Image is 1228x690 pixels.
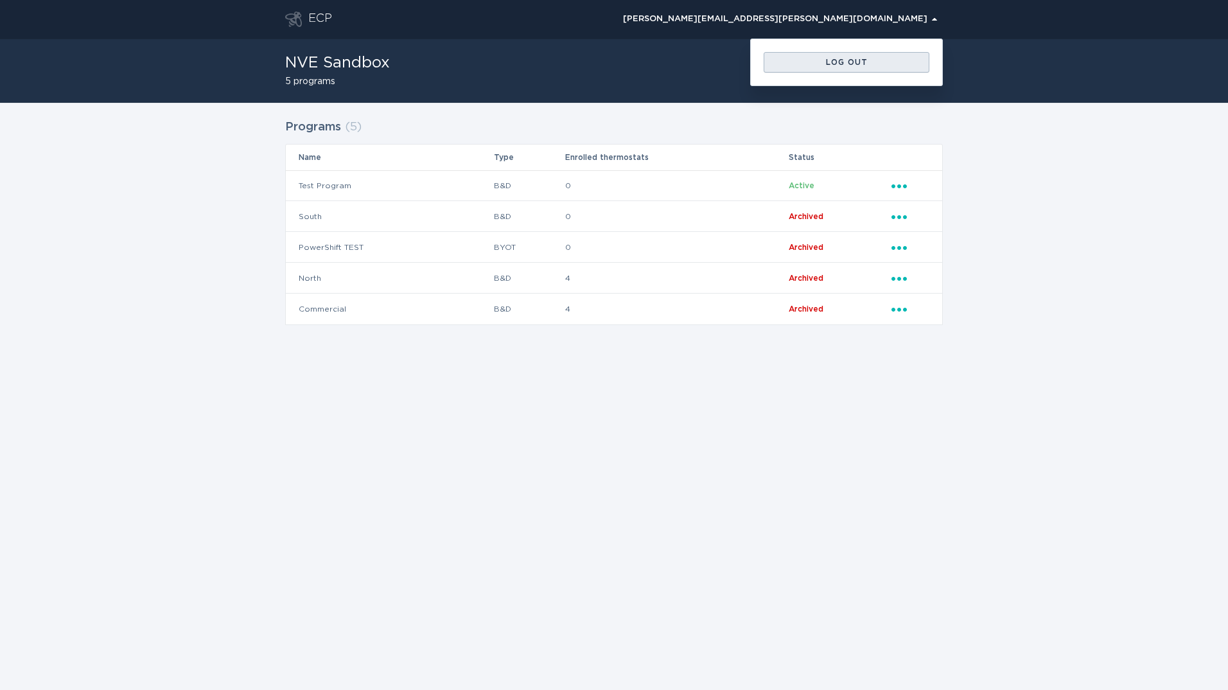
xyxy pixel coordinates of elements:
[286,170,942,201] tr: fc965d71b8e644e187efd24587ccd12c
[789,274,823,282] span: Archived
[286,201,493,232] td: South
[286,294,942,324] tr: 4b12f45bbec648bb849041af0e128f2c
[286,294,493,324] td: Commercial
[286,263,493,294] td: North
[493,263,565,294] td: B&D
[789,182,814,190] span: Active
[493,232,565,263] td: BYOT
[285,12,302,27] button: Go to dashboard
[789,213,823,220] span: Archived
[308,12,332,27] div: ECP
[891,179,929,193] div: Popover menu
[891,302,929,316] div: Popover menu
[891,271,929,285] div: Popover menu
[891,209,929,224] div: Popover menu
[565,294,788,324] td: 4
[789,243,823,251] span: Archived
[285,55,390,71] h1: NVE Sandbox
[493,170,565,201] td: B&D
[493,294,565,324] td: B&D
[565,145,788,170] th: Enrolled thermostats
[770,58,923,66] div: Log out
[286,263,942,294] tr: 116e07f7915c4c4a9324842179135979
[286,201,942,232] tr: 42761ba875c643c9a42209b7258b2ec5
[565,232,788,263] td: 0
[891,240,929,254] div: Popover menu
[788,145,891,170] th: Status
[493,145,565,170] th: Type
[286,232,493,263] td: PowerShift TEST
[285,116,341,139] h2: Programs
[286,232,942,263] tr: d3ebbe26646c42a587ebc76e3d10c38b
[493,201,565,232] td: B&D
[345,121,362,133] span: ( 5 )
[764,52,929,73] button: Log out
[565,201,788,232] td: 0
[623,15,937,23] div: [PERSON_NAME][EMAIL_ADDRESS][PERSON_NAME][DOMAIN_NAME]
[286,145,493,170] th: Name
[565,263,788,294] td: 4
[789,305,823,313] span: Archived
[617,10,943,29] button: Open user account details
[565,170,788,201] td: 0
[286,170,493,201] td: Test Program
[285,77,390,86] h2: 5 programs
[286,145,942,170] tr: Table Headers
